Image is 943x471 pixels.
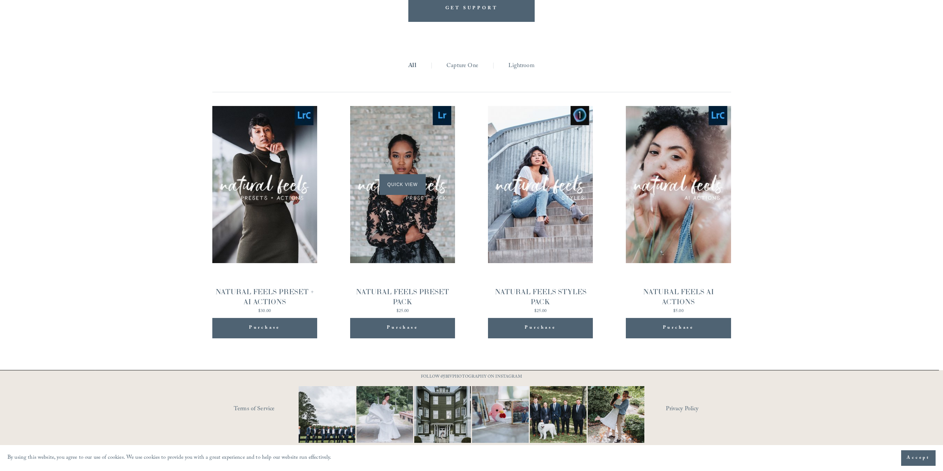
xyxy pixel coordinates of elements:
p: FOLLOW @JBIVPHOTOGRAPHY ON INSTAGRAM [407,373,537,381]
a: Privacy Policy [666,404,731,415]
a: NATURAL FEELS PRESET + AI ACTIONS [212,106,317,315]
button: Purchase [212,318,317,338]
div: NATURAL FEELS PRESET + AI ACTIONS [212,287,317,307]
p: By using this website, you agree to our use of cookies. We use cookies to provide you with a grea... [7,453,332,464]
button: Accept [901,450,936,466]
img: It&rsquo;s that time of year where weddings and engagements pick up and I get the joy of capturin... [588,377,644,452]
div: $30.00 [212,309,317,314]
img: Happy #InternationalDogDay to all the pups who have made wedding days, engagement sessions, and p... [516,386,601,443]
div: NATURAL FEELS AI ACTIONS [626,287,731,307]
button: Purchase [488,318,593,338]
span: Quick View [379,174,426,195]
a: NATURAL FEELS PRESET PACK [350,106,455,315]
div: $25.00 [488,309,593,314]
button: Purchase [350,318,455,338]
img: Wideshots aren't just &quot;nice to have,&quot; they're a wedding day essential! 🙌 #Wideshotwedne... [406,386,479,443]
div: NATURAL FEELS STYLES PACK [488,287,593,307]
span: Purchase [249,324,280,333]
div: $5.00 [626,309,731,314]
button: Purchase [626,318,731,338]
span: Purchase [525,324,556,333]
span: Purchase [663,324,694,333]
a: NATURAL FEELS STYLES PACK [488,106,593,315]
a: NATURAL FEELS AI ACTIONS [626,106,731,315]
img: Definitely, not your typical #WideShotWednesday moment. It&rsquo;s all about the suits, the smile... [285,386,370,443]
img: Not every photo needs to be perfectly still, sometimes the best ones are the ones that feel like ... [342,386,428,443]
div: $25.00 [350,309,455,314]
span: | [431,60,432,72]
a: Lightroom [508,60,534,72]
div: NATURAL FEELS PRESET PACK [350,287,455,307]
img: This has got to be one of the cutest detail shots I've ever taken for a wedding! 📷 @thewoobles #I... [458,386,543,443]
span: Purchase [387,324,418,333]
a: All [408,60,416,72]
span: | [492,60,494,72]
span: Accept [907,454,930,462]
a: Terms of Service [234,404,320,415]
a: Capture One [446,60,478,72]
